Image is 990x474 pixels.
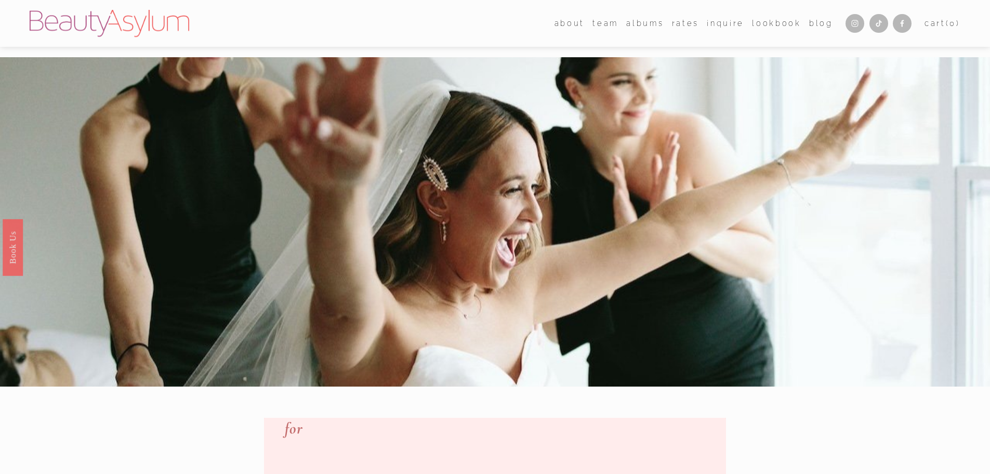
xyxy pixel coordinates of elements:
[846,14,864,33] a: Instagram
[30,10,189,37] img: Beauty Asylum | Bridal Hair &amp; Makeup Charlotte &amp; Atlanta
[672,16,699,31] a: Rates
[949,19,956,28] span: 0
[626,16,664,31] a: albums
[707,16,744,31] a: Inquire
[555,16,585,31] a: folder dropdown
[752,16,801,31] a: Lookbook
[946,19,960,28] span: ( )
[285,419,303,438] em: for
[869,14,888,33] a: TikTok
[592,17,618,30] span: team
[893,14,912,33] a: Facebook
[592,16,618,31] a: folder dropdown
[3,219,23,275] a: Book Us
[925,17,960,30] a: 0 items in cart
[809,16,833,31] a: Blog
[555,17,585,30] span: about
